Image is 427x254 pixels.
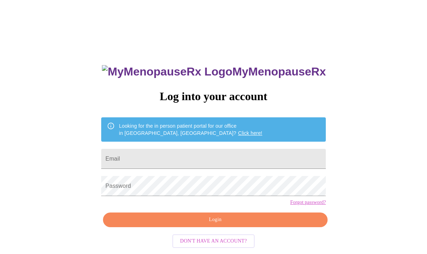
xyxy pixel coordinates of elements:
div: Looking for the in person patient portal for our office in [GEOGRAPHIC_DATA], [GEOGRAPHIC_DATA]? [119,119,262,140]
img: MyMenopauseRx Logo [102,65,232,78]
a: Don't have an account? [171,237,257,243]
h3: MyMenopauseRx [102,65,326,78]
a: Forgot password? [290,200,326,205]
button: Login [103,213,328,227]
span: Don't have an account? [180,237,247,246]
h3: Log into your account [101,90,326,103]
a: Click here! [238,130,262,136]
span: Login [111,215,319,224]
button: Don't have an account? [172,234,255,248]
